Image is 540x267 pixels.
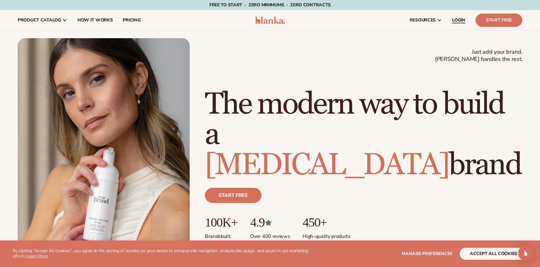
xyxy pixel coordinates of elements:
a: resources [405,10,447,30]
a: Start Free [476,14,522,27]
span: product catalog [18,18,61,23]
p: High-quality products [303,229,350,240]
button: Manage preferences [402,248,452,260]
p: 100K+ [205,216,237,229]
div: Open Intercom Messenger [518,246,533,261]
span: pricing [123,18,140,23]
a: pricing [118,10,145,30]
p: By clicking "Accept All Cookies", you agree to the storing of cookies on your device to enhance s... [13,248,318,259]
a: How It Works [72,10,118,30]
p: Over 400 reviews [250,229,290,240]
p: Brands built [205,229,237,240]
span: Manage preferences [402,251,452,257]
a: Start free [205,188,261,203]
img: Female holding tanning mousse. [18,38,190,255]
h1: The modern way to build a brand [205,89,522,180]
span: Free to start · ZERO minimums · ZERO contracts [209,2,331,8]
a: Learn More [26,253,48,259]
span: resources [410,18,436,23]
button: accept all cookies [460,248,527,260]
span: How It Works [77,18,113,23]
a: LOGIN [447,10,470,30]
a: product catalog [13,10,72,30]
p: 4.9 [250,216,290,229]
span: [MEDICAL_DATA] [205,146,449,183]
img: logo [255,16,285,24]
p: 450+ [303,216,350,229]
span: LOGIN [452,18,465,23]
span: Just add your brand. [PERSON_NAME] handles the rest. [435,48,522,63]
